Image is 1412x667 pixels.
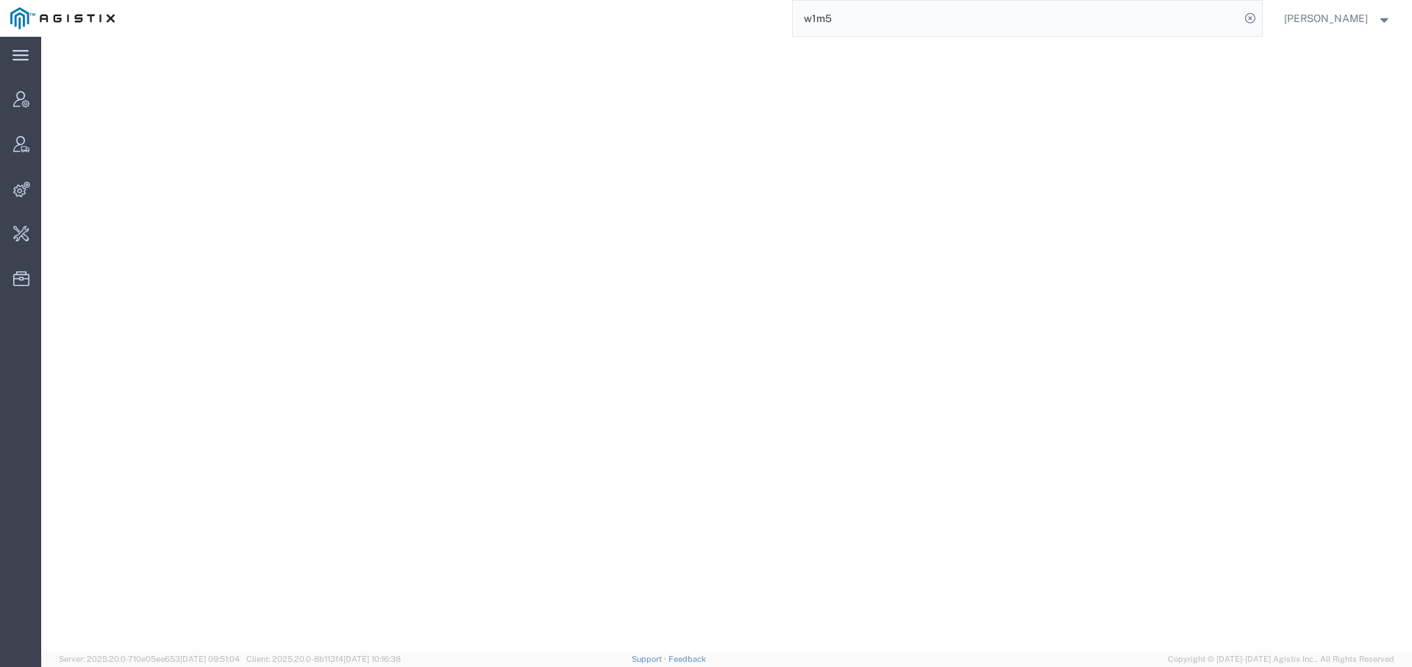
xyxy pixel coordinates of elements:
[668,654,706,663] a: Feedback
[1284,10,1368,26] span: Abbie Wilkiemeyer
[632,654,668,663] a: Support
[793,1,1240,36] input: Search for shipment number, reference number
[180,654,240,663] span: [DATE] 09:51:04
[10,7,115,29] img: logo
[246,654,401,663] span: Client: 2025.20.0-8b113f4
[59,654,240,663] span: Server: 2025.20.0-710e05ee653
[41,37,1412,652] iframe: To enrich screen reader interactions, please activate Accessibility in Grammarly extension settings
[1283,10,1392,27] button: [PERSON_NAME]
[343,654,401,663] span: [DATE] 10:16:38
[1168,653,1394,666] span: Copyright © [DATE]-[DATE] Agistix Inc., All Rights Reserved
